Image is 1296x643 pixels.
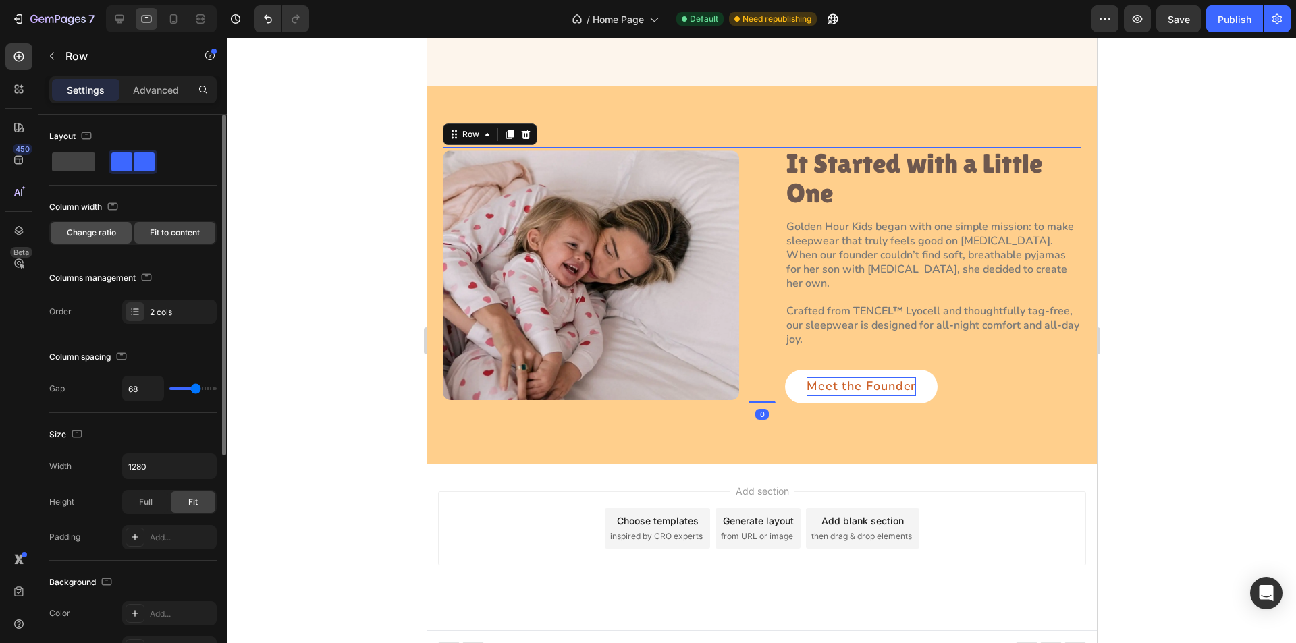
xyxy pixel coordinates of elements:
[49,496,74,508] div: Height
[150,608,213,620] div: Add...
[254,5,309,32] div: Undo/Redo
[593,12,644,26] span: Home Page
[49,460,72,472] div: Width
[133,83,179,97] p: Advanced
[49,531,80,543] div: Padding
[49,198,121,217] div: Column width
[49,383,65,395] div: Gap
[49,348,130,366] div: Column spacing
[49,574,115,592] div: Background
[13,144,32,155] div: 450
[49,128,94,146] div: Layout
[150,306,213,318] div: 2 cols
[49,426,85,444] div: Size
[49,607,70,619] div: Color
[742,13,811,25] span: Need republishing
[49,269,155,287] div: Columns management
[49,306,72,318] div: Order
[10,247,32,258] div: Beta
[690,13,718,25] span: Default
[139,496,153,508] span: Full
[150,532,213,544] div: Add...
[587,12,590,26] span: /
[1156,5,1201,32] button: Save
[1206,5,1263,32] button: Publish
[67,227,116,239] span: Change ratio
[5,5,101,32] button: 7
[1218,12,1251,26] div: Publish
[123,454,216,478] input: Auto
[67,83,105,97] p: Settings
[123,376,163,401] input: Auto
[427,38,1097,643] iframe: Design area
[1168,13,1190,25] span: Save
[88,11,94,27] p: 7
[1250,577,1282,609] div: Open Intercom Messenger
[150,227,200,239] span: Fit to content
[65,48,180,64] p: Row
[188,496,198,508] span: Fit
